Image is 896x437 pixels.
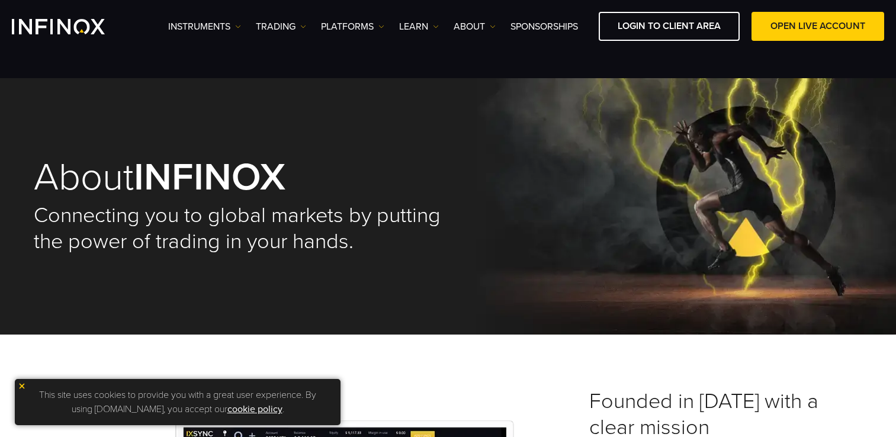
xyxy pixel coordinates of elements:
a: OPEN LIVE ACCOUNT [752,12,884,41]
a: PLATFORMS [321,20,384,34]
a: SPONSORSHIPS [510,20,578,34]
h2: Connecting you to global markets by putting the power of trading in your hands. [34,203,448,255]
p: This site uses cookies to provide you with a great user experience. By using [DOMAIN_NAME], you a... [21,385,335,419]
a: cookie policy [227,403,282,415]
a: Learn [399,20,439,34]
a: INFINOX Logo [12,19,133,34]
h1: About [34,158,448,197]
a: LOGIN TO CLIENT AREA [599,12,740,41]
a: Instruments [168,20,241,34]
a: ABOUT [454,20,496,34]
strong: INFINOX [134,154,285,201]
img: yellow close icon [18,382,26,390]
a: TRADING [256,20,306,34]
